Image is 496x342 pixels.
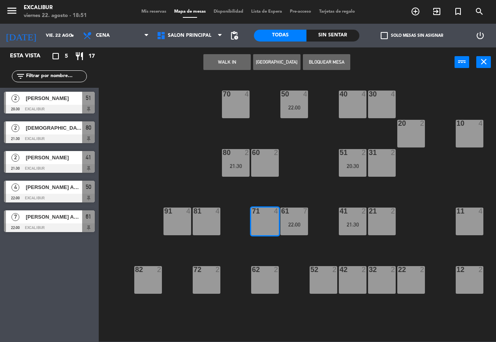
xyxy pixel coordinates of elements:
[280,222,308,227] div: 22:00
[286,9,315,14] span: Pre-acceso
[26,153,82,162] span: [PERSON_NAME]
[362,208,366,215] div: 2
[135,266,135,273] div: 82
[16,72,25,81] i: filter_list
[68,31,77,40] i: arrow_drop_down
[86,212,91,221] span: 61
[96,33,110,38] span: Cena
[398,120,398,127] div: 20
[252,149,252,156] div: 60
[137,9,170,14] span: Mis reservas
[281,91,282,98] div: 50
[369,208,369,215] div: 21
[51,51,60,61] i: crop_square
[274,266,279,273] div: 2
[26,124,82,132] span: [DEMOGRAPHIC_DATA]
[252,266,252,273] div: 62
[24,12,87,20] div: viernes 22. agosto - 18:51
[391,149,396,156] div: 2
[303,208,308,215] div: 7
[245,91,250,98] div: 4
[229,31,239,40] span: pending_actions
[455,56,469,68] button: power_input
[86,153,91,162] span: 41
[362,266,366,273] div: 2
[216,208,220,215] div: 4
[247,9,286,14] span: Lista de Espera
[381,32,388,39] span: check_box_outline_blank
[75,51,84,61] i: restaurant
[65,52,68,61] span: 5
[11,154,19,162] span: 2
[88,52,95,61] span: 17
[362,91,366,98] div: 4
[86,182,91,192] span: 50
[11,94,19,102] span: 2
[315,9,359,14] span: Tarjetas de regalo
[391,208,396,215] div: 2
[252,208,252,215] div: 71
[475,7,484,16] i: search
[369,149,369,156] div: 31
[6,5,18,19] button: menu
[339,222,366,227] div: 21:30
[280,105,308,110] div: 22:00
[25,72,86,81] input: Filtrar por nombre...
[86,93,91,103] span: 51
[86,123,91,132] span: 80
[475,31,485,40] i: power_settings_new
[216,266,220,273] div: 2
[362,149,366,156] div: 2
[457,57,467,66] i: power_input
[303,91,308,98] div: 4
[11,213,19,221] span: 7
[281,208,282,215] div: 61
[479,57,488,66] i: close
[26,94,82,102] span: [PERSON_NAME]
[6,5,18,17] i: menu
[274,149,279,156] div: 2
[253,54,301,70] button: [GEOGRAPHIC_DATA]
[411,7,420,16] i: add_circle_outline
[476,56,491,68] button: close
[26,183,82,191] span: [PERSON_NAME] ARBITRO PRIMERA DIVISIÓN
[203,54,251,70] button: WALK IN
[398,266,398,273] div: 22
[369,91,369,98] div: 30
[432,7,442,16] i: exit_to_app
[479,120,483,127] div: 4
[306,30,359,42] div: Sin sentar
[369,266,369,273] div: 32
[453,7,463,16] i: turned_in_not
[11,183,19,191] span: 4
[339,163,366,169] div: 20:30
[210,9,247,14] span: Disponibilidad
[26,213,82,221] span: [PERSON_NAME] ARBITRO PRIMERA DIVISIÓN
[164,208,165,215] div: 91
[168,33,211,38] span: Salón principal
[4,51,57,61] div: Esta vista
[157,266,162,273] div: 2
[420,266,425,273] div: 2
[274,208,279,215] div: 4
[170,9,210,14] span: Mapa de mesas
[391,91,396,98] div: 4
[479,208,483,215] div: 4
[391,266,396,273] div: 2
[420,120,425,127] div: 2
[381,32,443,39] label: Solo mesas sin asignar
[479,266,483,273] div: 2
[245,149,250,156] div: 2
[333,266,337,273] div: 2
